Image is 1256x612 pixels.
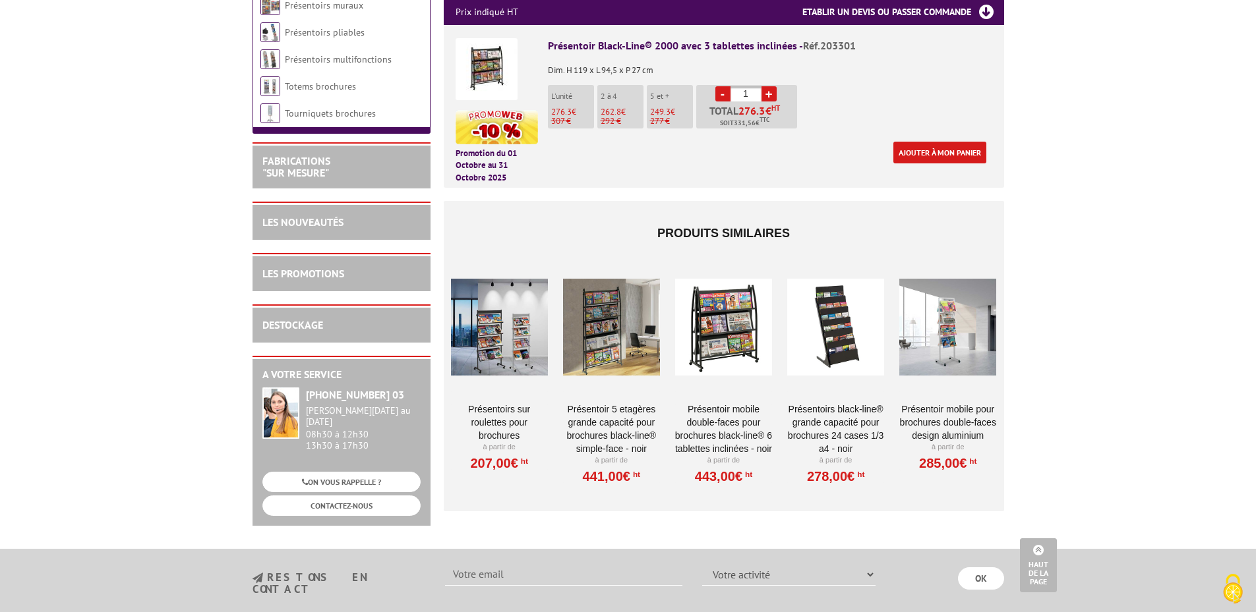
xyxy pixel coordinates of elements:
p: € [551,107,594,117]
a: 443,00€HT [695,472,752,480]
p: Dim. H 119 x L 94,5 x P 27 cm [548,57,992,75]
h2: A votre service [262,369,421,381]
img: Cookies (fenêtre modale) [1216,572,1249,605]
sup: HT [967,457,976,466]
sup: HT [742,470,752,479]
a: ON VOUS RAPPELLE ? [262,472,421,492]
button: Cookies (fenêtre modale) [1210,567,1256,612]
a: Présentoir mobile double-faces pour brochures Black-Line® 6 tablettes inclinées - NOIR [675,403,772,455]
a: Présentoir mobile pour brochures double-faces Design aluminium [899,403,996,442]
sup: TTC [760,116,769,123]
a: Haut de la page [1020,538,1057,592]
a: Présentoir 5 Etagères grande capacité pour brochures Black-Line® simple-face - Noir [563,403,660,455]
strong: [PHONE_NUMBER] 03 [306,388,404,401]
span: 276.3 [738,105,765,116]
p: L'unité [551,92,594,101]
span: Soit € [720,118,769,128]
a: LES NOUVEAUTÉS [262,215,344,229]
img: Présentoir Black-Line® 2000 avec 3 tablettes inclinées [456,38,518,100]
sup: HT [630,470,640,479]
a: Présentoirs pliables [285,26,365,38]
p: À partir de [451,442,548,453]
span: € [765,105,771,116]
a: DESTOCKAGE [262,318,323,331]
h3: restons en contact [253,572,426,595]
p: € [650,107,693,117]
a: Totems brochures [285,80,356,92]
a: Tourniquets brochures [285,107,376,119]
img: promotion [456,110,538,144]
img: Totems brochures [260,76,280,96]
a: Ajouter à mon panier [893,142,986,163]
a: LES PROMOTIONS [262,267,344,280]
img: Tourniquets brochures [260,103,280,123]
span: 249.3 [650,106,671,117]
a: - [715,86,731,101]
p: Total [700,105,797,128]
div: 08h30 à 12h30 13h30 à 17h30 [306,405,421,451]
a: Présentoirs Black-Line® grande capacité pour brochures 24 cases 1/3 A4 - noir [787,403,884,455]
img: Présentoirs pliables [260,22,280,42]
p: À partir de [899,442,996,453]
div: Présentoir Black-Line® 2000 avec 3 tablettes inclinées - [548,38,992,53]
a: 278,00€HT [807,472,864,480]
p: 307 € [551,117,594,126]
img: Présentoirs multifonctions [260,49,280,69]
a: 285,00€HT [919,459,976,467]
img: newsletter.jpg [253,572,263,584]
p: Promotion du 01 Octobre au 31 Octobre 2025 [456,148,538,184]
p: 277 € [650,117,693,126]
p: 5 et + [650,92,693,101]
div: [PERSON_NAME][DATE] au [DATE] [306,405,421,428]
a: Présentoirs sur roulettes pour brochures [451,403,548,442]
input: OK [958,567,1004,590]
a: FABRICATIONS"Sur Mesure" [262,154,330,179]
p: 2 à 4 [601,92,643,101]
p: À partir de [787,455,884,466]
a: + [762,86,777,101]
span: Produits similaires [657,227,790,240]
img: widget-service.jpg [262,387,299,439]
sup: HT [518,457,528,466]
span: 262.8 [601,106,621,117]
span: Réf.203301 [803,39,856,52]
p: À partir de [563,455,660,466]
p: € [601,107,643,117]
p: 292 € [601,117,643,126]
a: 441,00€HT [583,472,640,480]
sup: HT [771,103,780,113]
input: Votre email [445,563,682,586]
a: CONTACTEZ-NOUS [262,495,421,516]
a: Présentoirs multifonctions [285,53,392,65]
span: 331,56 [734,118,756,128]
p: À partir de [675,455,772,466]
span: 276.3 [551,106,572,117]
a: 207,00€HT [470,459,527,467]
sup: HT [854,470,864,479]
